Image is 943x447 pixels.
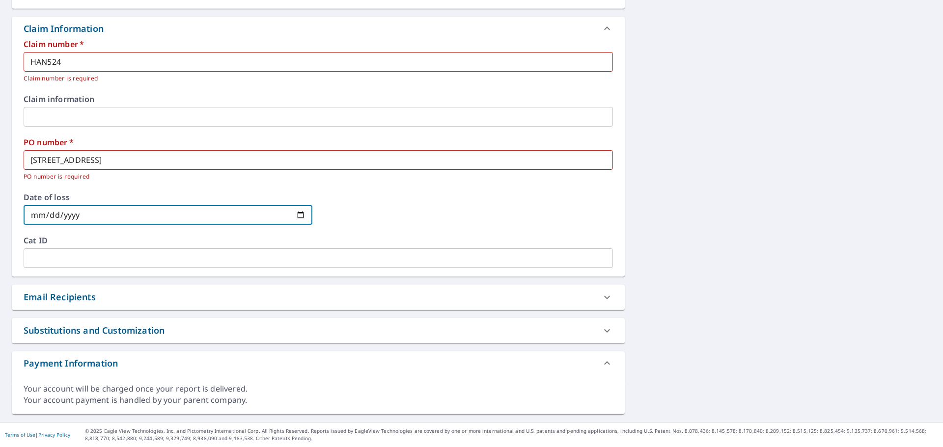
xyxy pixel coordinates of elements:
label: PO number [24,138,613,146]
div: Claim Information [24,22,104,35]
p: PO number is required [24,172,606,182]
label: Date of loss [24,193,312,201]
div: Substitutions and Customization [12,318,625,343]
p: Claim number is required [24,74,606,83]
div: Payment Information [12,351,625,375]
div: Your account payment is handled by your parent company. [24,394,613,406]
div: Payment Information [24,357,118,370]
label: Cat ID [24,237,613,244]
a: Privacy Policy [38,431,70,438]
div: Email Recipients [12,285,625,310]
div: Your account will be charged once your report is delivered. [24,383,613,394]
label: Claim information [24,95,613,103]
a: Terms of Use [5,431,35,438]
p: © 2025 Eagle View Technologies, Inc. and Pictometry International Corp. All Rights Reserved. Repo... [85,427,938,442]
div: Substitutions and Customization [24,324,165,337]
div: Claim Information [12,17,625,40]
label: Claim number [24,40,613,48]
p: | [5,432,70,438]
div: Email Recipients [24,290,96,304]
